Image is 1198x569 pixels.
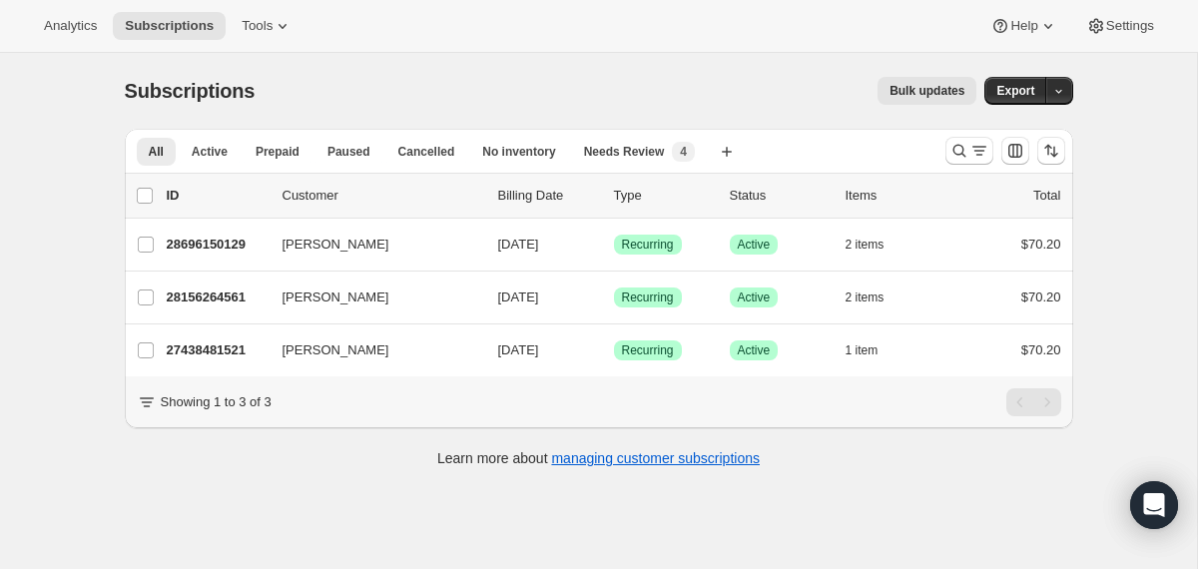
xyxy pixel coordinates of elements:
[1021,289,1061,304] span: $70.20
[149,144,164,160] span: All
[44,18,97,34] span: Analytics
[167,336,1061,364] div: 27438481521[PERSON_NAME][DATE]SuccessRecurringSuccessActive1 item$70.20
[498,186,598,206] p: Billing Date
[327,144,370,160] span: Paused
[230,12,304,40] button: Tools
[498,342,539,357] span: [DATE]
[1021,237,1061,252] span: $70.20
[878,77,976,105] button: Bulk updates
[846,336,900,364] button: 1 item
[730,186,830,206] p: Status
[1001,137,1029,165] button: Customize table column order and visibility
[283,287,389,307] span: [PERSON_NAME]
[984,77,1046,105] button: Export
[846,342,879,358] span: 1 item
[622,342,674,358] span: Recurring
[680,144,687,160] span: 4
[256,144,299,160] span: Prepaid
[1106,18,1154,34] span: Settings
[482,144,555,160] span: No inventory
[271,229,470,261] button: [PERSON_NAME]
[32,12,109,40] button: Analytics
[738,289,771,305] span: Active
[622,289,674,305] span: Recurring
[551,450,760,466] a: managing customer subscriptions
[271,334,470,366] button: [PERSON_NAME]
[738,342,771,358] span: Active
[167,186,267,206] p: ID
[167,231,1061,259] div: 28696150129[PERSON_NAME][DATE]SuccessRecurringSuccessActive2 items$70.20
[614,186,714,206] div: Type
[846,289,885,305] span: 2 items
[113,12,226,40] button: Subscriptions
[283,235,389,255] span: [PERSON_NAME]
[711,138,743,166] button: Create new view
[167,287,267,307] p: 28156264561
[192,144,228,160] span: Active
[846,284,906,311] button: 2 items
[1021,342,1061,357] span: $70.20
[846,231,906,259] button: 2 items
[437,448,760,468] p: Learn more about
[125,18,214,34] span: Subscriptions
[283,186,482,206] p: Customer
[167,340,267,360] p: 27438481521
[738,237,771,253] span: Active
[125,80,256,102] span: Subscriptions
[1010,18,1037,34] span: Help
[584,144,665,160] span: Needs Review
[167,235,267,255] p: 28696150129
[1074,12,1166,40] button: Settings
[498,237,539,252] span: [DATE]
[945,137,993,165] button: Search and filter results
[167,186,1061,206] div: IDCustomerBilling DateTypeStatusItemsTotal
[996,83,1034,99] span: Export
[1033,186,1060,206] p: Total
[1006,388,1061,416] nav: Pagination
[890,83,964,99] span: Bulk updates
[1130,481,1178,529] div: Open Intercom Messenger
[846,237,885,253] span: 2 items
[398,144,455,160] span: Cancelled
[498,289,539,304] span: [DATE]
[1037,137,1065,165] button: Sort the results
[978,12,1069,40] button: Help
[271,282,470,313] button: [PERSON_NAME]
[242,18,273,34] span: Tools
[622,237,674,253] span: Recurring
[283,340,389,360] span: [PERSON_NAME]
[161,392,272,412] p: Showing 1 to 3 of 3
[846,186,945,206] div: Items
[167,284,1061,311] div: 28156264561[PERSON_NAME][DATE]SuccessRecurringSuccessActive2 items$70.20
